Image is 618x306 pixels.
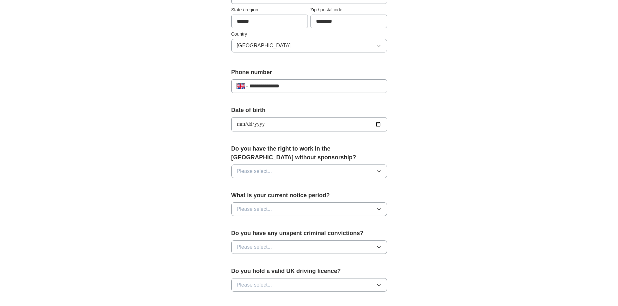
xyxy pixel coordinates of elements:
[231,68,387,77] label: Phone number
[310,6,387,13] label: Zip / postalcode
[231,106,387,115] label: Date of birth
[231,278,387,292] button: Please select...
[237,167,272,175] span: Please select...
[237,205,272,213] span: Please select...
[231,31,387,38] label: Country
[237,281,272,289] span: Please select...
[231,164,387,178] button: Please select...
[231,267,387,276] label: Do you hold a valid UK driving licence?
[231,39,387,52] button: [GEOGRAPHIC_DATA]
[231,144,387,162] label: Do you have the right to work in the [GEOGRAPHIC_DATA] without sponsorship?
[231,6,308,13] label: State / region
[231,240,387,254] button: Please select...
[231,191,387,200] label: What is your current notice period?
[237,243,272,251] span: Please select...
[237,42,291,50] span: [GEOGRAPHIC_DATA]
[231,202,387,216] button: Please select...
[231,229,387,238] label: Do you have any unspent criminal convictions?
